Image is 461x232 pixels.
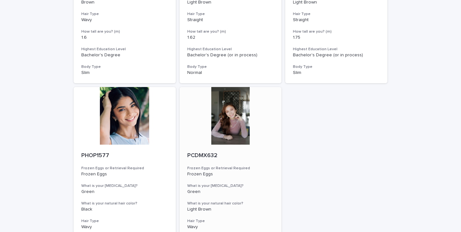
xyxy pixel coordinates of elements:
[187,29,274,34] h3: How tall are you? (m)
[293,64,380,69] h3: Body Type
[187,166,274,171] h3: Frozen Eggs or Retrieval Required
[187,201,274,206] h3: What is your natural hair color?
[81,189,168,195] p: Green
[81,166,168,171] h3: Frozen Eggs or Retrieval Required
[187,47,274,52] h3: Highest Education Level
[187,224,274,230] p: Wavy
[187,52,274,58] p: Bachelor's Degree (or in process)
[81,152,168,159] p: PHOP1577
[187,172,274,177] p: Frozen Eggs
[187,152,274,159] p: PCDMX632
[187,183,274,188] h3: What is your [MEDICAL_DATA]?
[81,201,168,206] h3: What is your natural hair color?
[81,52,168,58] p: Bachelor's Degree
[187,207,274,212] p: Light Brown
[81,219,168,224] h3: Hair Type
[293,35,380,40] p: 1.75
[81,64,168,69] h3: Body Type
[187,12,274,17] h3: Hair Type
[81,12,168,17] h3: Hair Type
[81,70,168,76] p: Slim
[293,29,380,34] h3: How tall are you? (m)
[293,52,380,58] p: Bachelor's Degree (or in process)
[81,207,168,212] p: Black
[187,219,274,224] h3: Hair Type
[187,35,274,40] p: 1.62
[81,17,168,23] p: Wavy
[81,183,168,188] h3: What is your [MEDICAL_DATA]?
[187,70,274,76] p: Normal
[81,224,168,230] p: Wavy
[81,35,168,40] p: 1.6
[187,17,274,23] p: Straight
[81,47,168,52] h3: Highest Education Level
[293,12,380,17] h3: Hair Type
[187,189,274,195] p: Green
[187,64,274,69] h3: Body Type
[293,47,380,52] h3: Highest Education Level
[81,172,168,177] p: Frozen Eggs
[293,70,380,76] p: Slim
[81,29,168,34] h3: How tall are you? (m)
[293,17,380,23] p: Straight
